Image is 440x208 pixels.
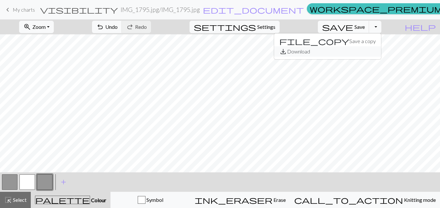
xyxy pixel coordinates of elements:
[279,37,349,46] span: file_copy
[110,192,191,208] button: Symbol
[4,5,12,14] span: keyboard_arrow_left
[32,24,46,30] span: Zoom
[322,22,353,31] span: save
[272,197,286,203] span: Erase
[35,195,90,204] span: palette
[4,195,12,204] span: highlight_alt
[40,5,118,14] span: visibility
[405,22,436,31] span: help
[96,22,104,31] span: undo
[190,21,280,33] button: SettingsSettings
[194,22,256,31] span: settings
[403,197,436,203] span: Knitting mode
[31,192,110,208] button: Colour
[13,6,35,13] span: My charts
[318,21,369,33] button: Save
[90,197,106,203] span: Colour
[4,4,35,15] a: My charts
[279,47,287,56] span: save_alt
[121,6,200,13] h2: IMG_1795.jpg / IMG_1795.jpg
[257,23,275,31] span: Settings
[294,195,403,204] span: call_to_action
[19,21,54,33] button: Zoom
[145,197,163,203] span: Symbol
[274,46,381,57] button: Download
[60,178,67,187] span: add
[354,24,365,30] span: Save
[195,195,272,204] span: ink_eraser
[191,192,290,208] button: Erase
[92,21,122,33] button: Undo
[12,197,27,203] span: Select
[290,192,440,208] button: Knitting mode
[274,36,381,46] button: Save a copy
[203,5,304,14] span: edit_document
[23,22,31,31] span: zoom_in
[105,24,118,30] span: Undo
[194,23,256,31] i: Settings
